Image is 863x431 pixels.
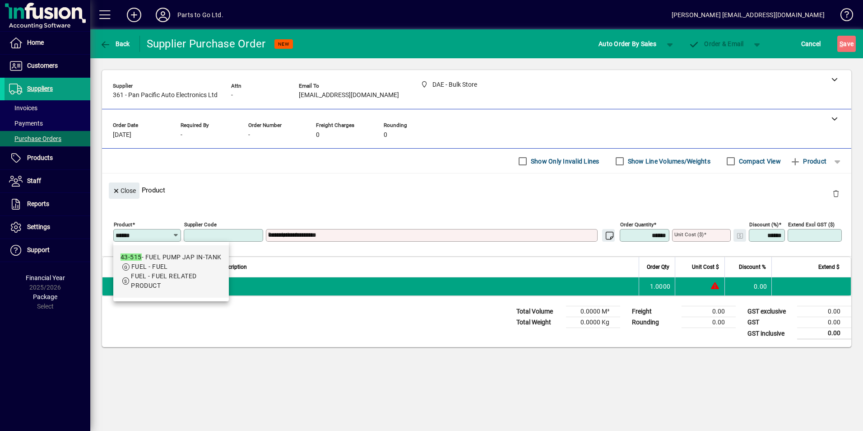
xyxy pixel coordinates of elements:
[27,62,58,69] span: Customers
[799,36,823,52] button: Cancel
[818,262,840,272] span: Extend $
[231,92,233,99] span: -
[739,262,766,272] span: Discount %
[682,317,736,328] td: 0.00
[9,120,43,127] span: Payments
[834,2,852,31] a: Knowledge Base
[749,221,779,228] mat-label: Discount (%)
[5,216,90,239] a: Settings
[639,277,675,295] td: 1.0000
[9,104,37,112] span: Invoices
[743,306,797,317] td: GST exclusive
[278,41,289,47] span: NEW
[148,7,177,23] button: Profile
[512,306,566,317] td: Total Volume
[5,147,90,169] a: Products
[5,170,90,192] a: Staff
[299,92,399,99] span: [EMAIL_ADDRESS][DOMAIN_NAME]
[107,186,142,194] app-page-header-button: Close
[384,131,387,139] span: 0
[109,183,139,199] button: Close
[797,306,851,317] td: 0.00
[647,262,669,272] span: Order Qty
[27,223,50,230] span: Settings
[837,36,856,52] button: Save
[113,92,218,99] span: 361 - Pan Pacific Auto Electronics Ltd
[27,85,53,92] span: Suppliers
[566,306,620,317] td: 0.0000 M³
[674,231,704,238] mat-label: Unit Cost ($)
[181,131,182,139] span: -
[692,262,719,272] span: Unit Cost $
[512,317,566,328] td: Total Weight
[5,116,90,131] a: Payments
[743,328,797,339] td: GST inclusive
[620,221,654,228] mat-label: Order Quantity
[672,8,825,22] div: [PERSON_NAME] [EMAIL_ADDRESS][DOMAIN_NAME]
[825,189,847,197] app-page-header-button: Delete
[689,40,744,47] span: Order & Email
[316,131,320,139] span: 0
[5,32,90,54] a: Home
[26,274,65,281] span: Financial Year
[114,221,132,228] mat-label: Product
[737,157,781,166] label: Compact View
[626,157,710,166] label: Show Line Volumes/Weights
[114,262,125,272] span: Item
[825,183,847,204] button: Delete
[684,36,748,52] button: Order & Email
[724,277,771,295] td: 0.00
[248,131,250,139] span: -
[5,239,90,262] a: Support
[801,37,821,51] span: Cancel
[5,55,90,77] a: Customers
[184,221,217,228] mat-label: Supplier Code
[566,317,620,328] td: 0.0000 Kg
[97,36,132,52] button: Back
[90,36,140,52] app-page-header-button: Back
[5,131,90,146] a: Purchase Orders
[147,37,266,51] div: Supplier Purchase Order
[27,154,53,161] span: Products
[27,200,49,207] span: Reports
[627,306,682,317] td: Freight
[5,193,90,215] a: Reports
[27,246,50,253] span: Support
[27,39,44,46] span: Home
[219,262,247,272] span: Description
[113,131,131,139] span: [DATE]
[100,40,130,47] span: Back
[840,40,843,47] span: S
[102,173,851,206] div: Product
[268,231,295,238] mat-label: Description
[797,317,851,328] td: 0.00
[5,100,90,116] a: Invoices
[627,317,682,328] td: Rounding
[177,8,223,22] div: Parts to Go Ltd.
[529,157,599,166] label: Show Only Invalid Lines
[33,293,57,300] span: Package
[788,221,835,228] mat-label: Extend excl GST ($)
[797,328,851,339] td: 0.00
[743,317,797,328] td: GST
[594,36,661,52] button: Auto Order By Sales
[120,7,148,23] button: Add
[140,262,174,272] span: Supplier Code
[599,37,656,51] span: Auto Order By Sales
[9,135,61,142] span: Purchase Orders
[27,177,41,184] span: Staff
[112,183,136,198] span: Close
[682,306,736,317] td: 0.00
[840,37,854,51] span: ave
